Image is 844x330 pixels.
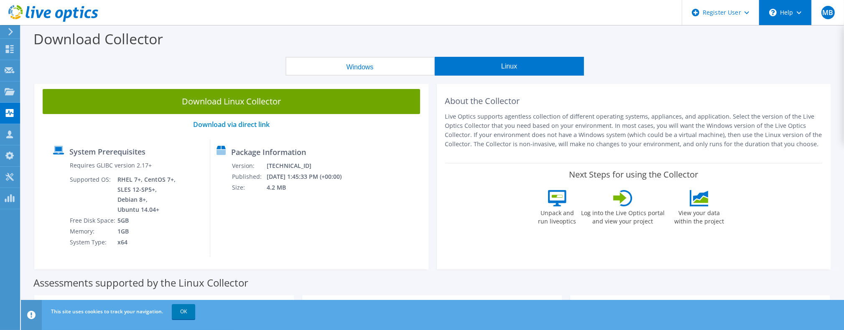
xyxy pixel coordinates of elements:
[193,120,270,129] a: Download via direct link
[538,206,576,226] label: Unpack and run liveoptics
[117,226,177,237] td: 1GB
[69,237,117,248] td: System Type:
[33,279,248,287] label: Assessments supported by the Linux Collector
[172,304,195,319] a: OK
[569,170,698,180] label: Next Steps for using the Collector
[43,89,420,114] a: Download Linux Collector
[581,206,665,226] label: Log into the Live Optics portal and view your project
[33,29,163,48] label: Download Collector
[69,215,117,226] td: Free Disk Space:
[70,161,152,170] label: Requires GLIBC version 2.17+
[232,160,266,171] td: Version:
[821,6,835,19] span: MB
[117,215,177,226] td: 5GB
[445,96,823,106] h2: About the Collector
[69,147,145,156] label: System Prerequisites
[232,182,266,193] td: Size:
[231,148,306,156] label: Package Information
[266,171,353,182] td: [DATE] 1:45:33 PM (+00:00)
[232,171,266,182] td: Published:
[117,237,177,248] td: x64
[69,174,117,215] td: Supported OS:
[669,206,729,226] label: View your data within the project
[69,226,117,237] td: Memory:
[51,308,163,315] span: This site uses cookies to track your navigation.
[286,57,435,76] button: Windows
[435,57,584,76] button: Linux
[266,160,353,171] td: [TECHNICAL_ID]
[117,174,177,215] td: RHEL 7+, CentOS 7+, SLES 12-SP5+, Debian 8+, Ubuntu 14.04+
[266,182,353,193] td: 4.2 MB
[445,112,823,149] p: Live Optics supports agentless collection of different operating systems, appliances, and applica...
[769,9,777,16] svg: \n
